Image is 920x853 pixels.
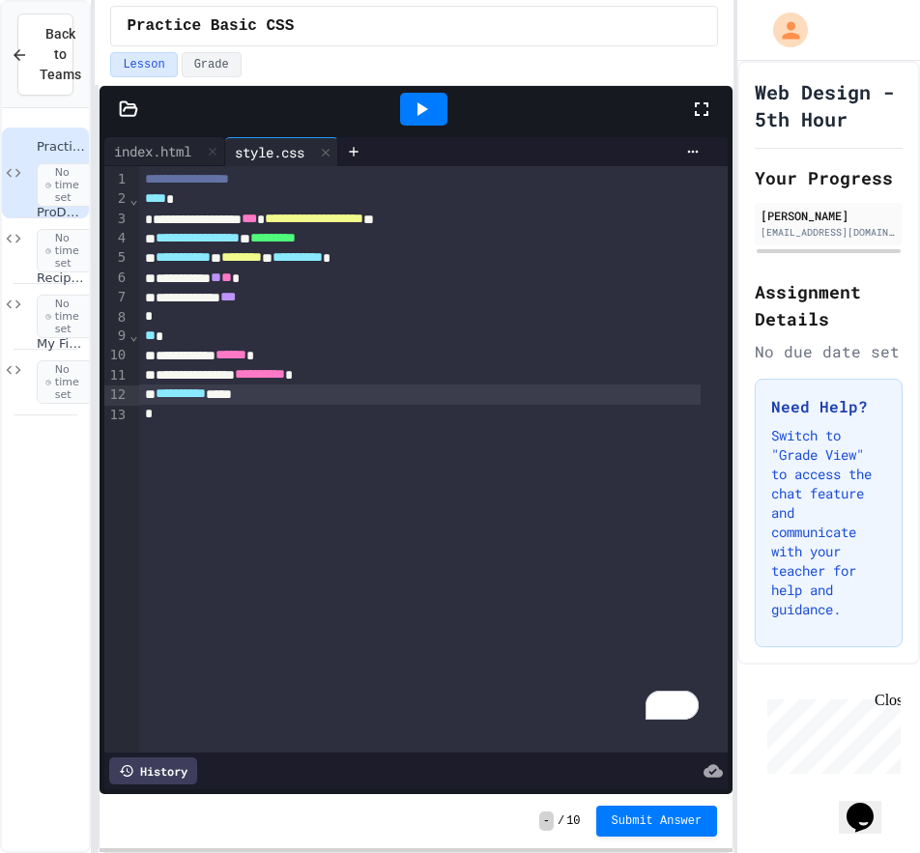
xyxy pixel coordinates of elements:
div: 13 [104,406,129,425]
div: 8 [104,308,129,327]
button: Grade [182,52,242,77]
div: 2 [104,189,129,209]
span: My First Website [37,336,85,353]
div: 7 [104,288,129,307]
div: 5 [104,248,129,268]
div: No due date set [755,340,903,363]
div: To enrich screen reader interactions, please activate Accessibility in Grammarly extension settings [139,166,729,753]
div: 10 [104,346,129,365]
span: No time set [37,163,94,208]
span: - [539,811,554,831]
div: Chat with us now!Close [8,8,133,123]
span: No time set [37,229,94,273]
span: Fold line [129,327,138,343]
div: 1 [104,170,129,189]
span: No time set [37,360,94,405]
h3: Need Help? [771,395,886,418]
div: History [109,757,197,784]
button: Lesson [110,52,177,77]
span: 10 [566,813,580,829]
span: Practice Basic CSS [37,139,85,156]
div: 4 [104,229,129,248]
div: My Account [753,8,813,52]
span: Back to Teams [40,24,81,85]
div: 9 [104,327,129,346]
span: No time set [37,295,94,339]
div: style.css [225,142,314,162]
div: 3 [104,210,129,229]
span: / [558,813,564,829]
span: ProDesigner [37,205,85,221]
h2: Your Progress [755,164,903,191]
div: index.html [104,141,201,161]
div: [PERSON_NAME] [761,207,897,224]
div: [EMAIL_ADDRESS][DOMAIN_NAME] [761,225,897,240]
span: Practice Basic CSS [127,14,294,38]
div: 11 [104,366,129,385]
span: Fold line [129,191,138,207]
h1: Web Design - 5th Hour [755,78,903,132]
p: Switch to "Grade View" to access the chat feature and communicate with your teacher for help and ... [771,426,886,619]
iframe: chat widget [760,692,901,774]
span: Submit Answer [612,813,703,829]
iframe: chat widget [839,776,901,834]
h2: Assignment Details [755,278,903,332]
div: 6 [104,269,129,288]
span: Recipe Project [37,270,85,287]
div: 12 [104,385,129,405]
